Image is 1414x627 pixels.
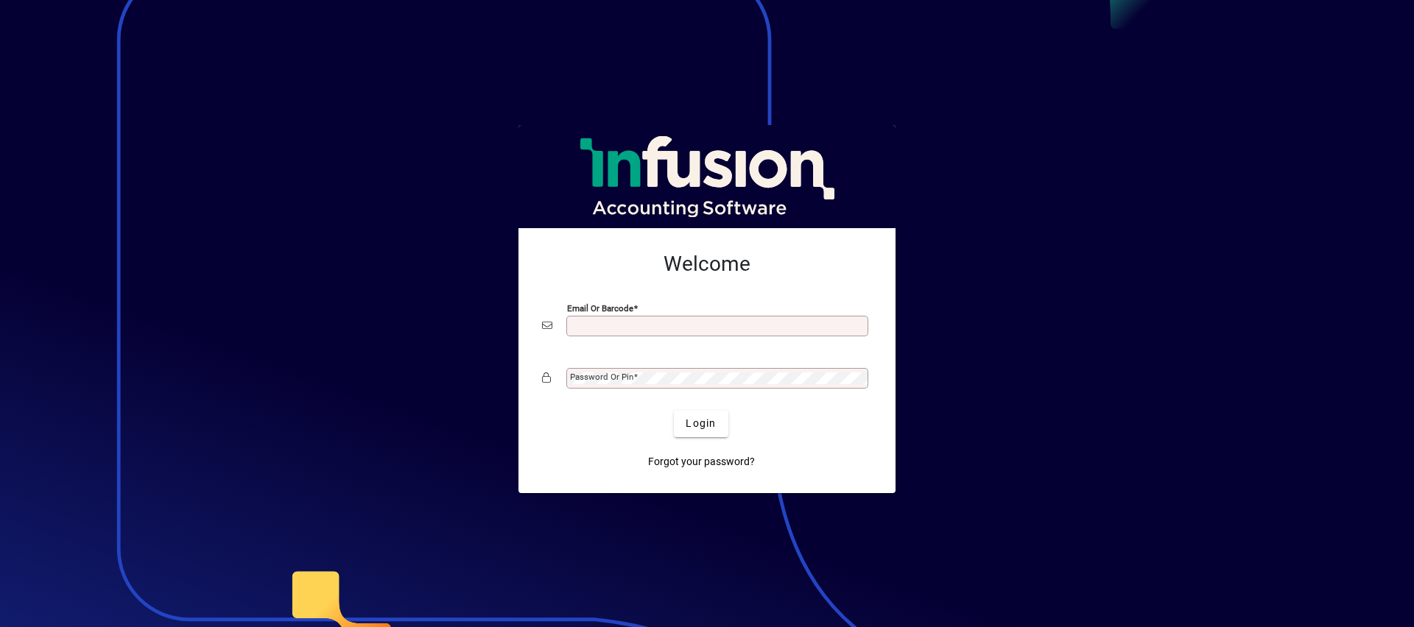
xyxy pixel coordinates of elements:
[674,411,728,437] button: Login
[648,454,755,470] span: Forgot your password?
[567,302,633,313] mat-label: Email or Barcode
[686,416,716,431] span: Login
[542,252,872,277] h2: Welcome
[642,449,761,475] a: Forgot your password?
[570,372,633,382] mat-label: Password or Pin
